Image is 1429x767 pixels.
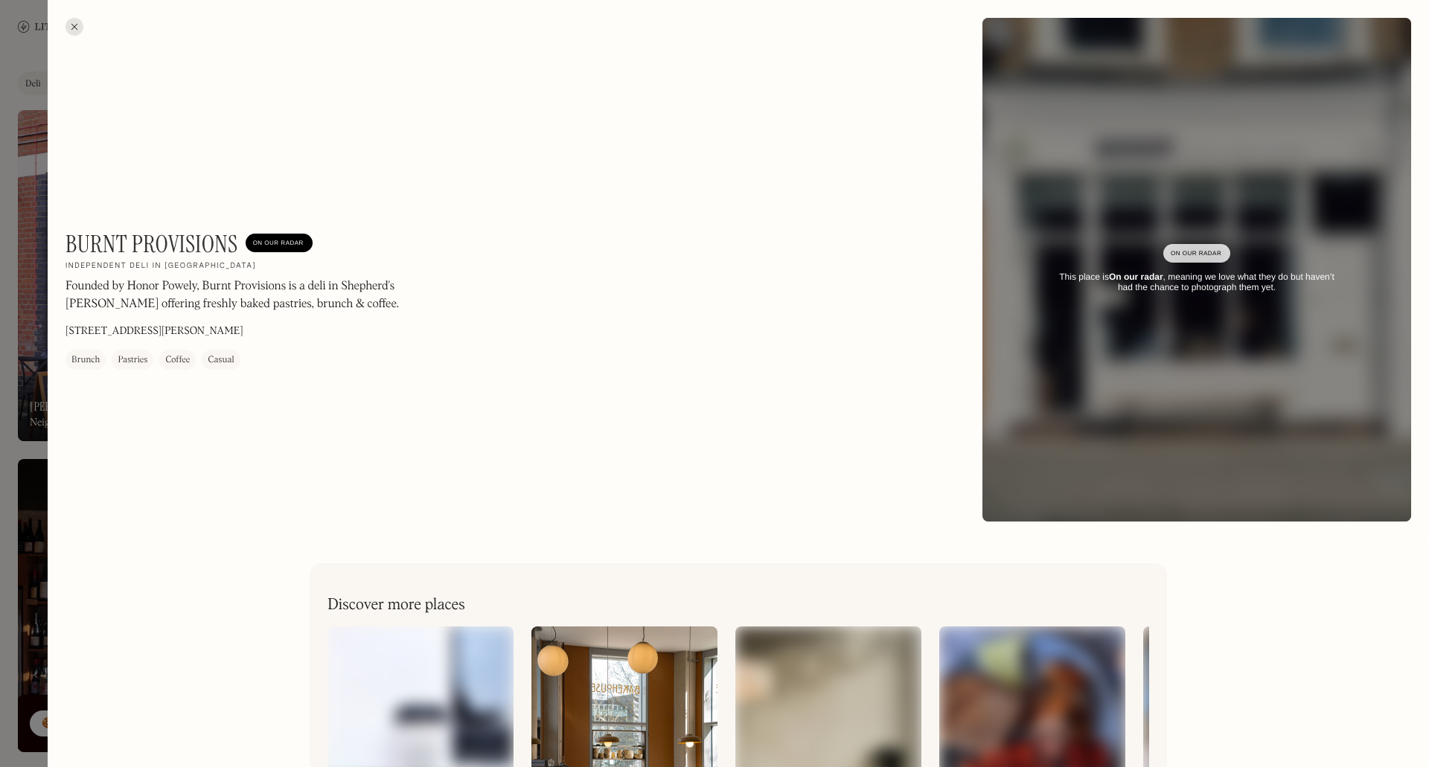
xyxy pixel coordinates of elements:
strong: On our radar [1109,272,1163,282]
div: Pastries [118,353,147,368]
div: On Our Radar [1171,246,1223,261]
div: Casual [208,353,234,368]
p: [STREET_ADDRESS][PERSON_NAME] [65,324,243,340]
h2: Discover more places [327,596,465,614]
h1: Burnt Provisions [65,230,238,258]
div: Brunch [71,353,100,368]
div: On Our Radar [253,237,305,251]
p: Founded by Honor Powely, Burnt Provisions is a deli in Shepherd's [PERSON_NAME] offering freshly ... [65,278,467,314]
h2: Independent deli in [GEOGRAPHIC_DATA] [65,262,256,272]
div: Coffee [165,353,190,368]
div: This place is , meaning we love what they do but haven’t had the chance to photograph them yet. [1051,272,1343,293]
